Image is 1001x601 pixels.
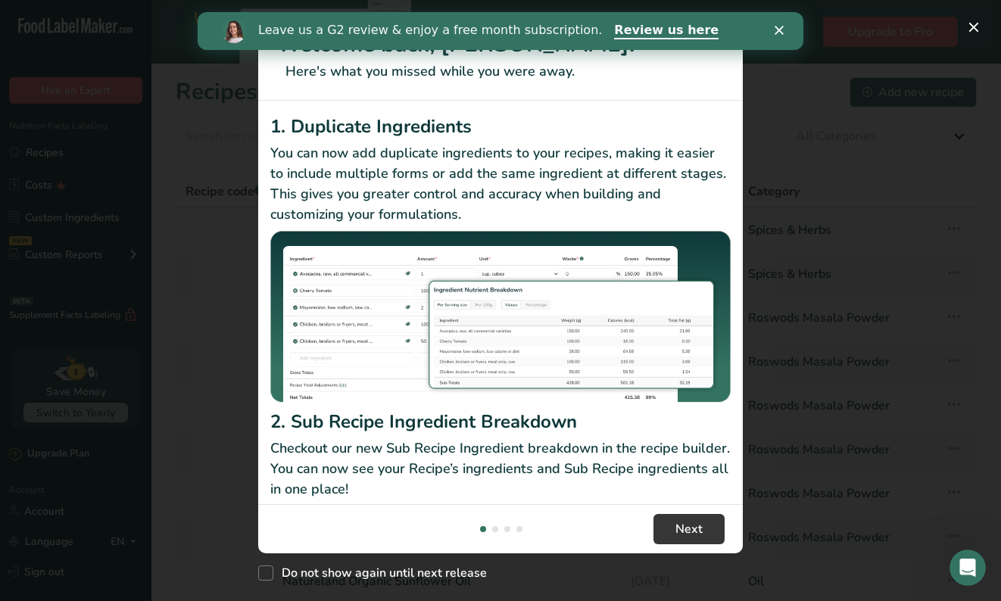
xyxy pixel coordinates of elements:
[270,113,731,140] h2: 1. Duplicate Ingredients
[675,520,703,538] span: Next
[270,231,731,403] img: Duplicate Ingredients
[270,438,731,500] p: Checkout our new Sub Recipe Ingredient breakdown in the recipe builder. You can now see your Reci...
[198,12,803,50] iframe: Intercom live chat banner
[270,143,731,225] p: You can now add duplicate ingredients to your recipes, making it easier to include multiple forms...
[273,565,487,581] span: Do not show again until next release
[270,408,731,435] h2: 2. Sub Recipe Ingredient Breakdown
[653,514,725,544] button: Next
[276,61,725,82] p: Here's what you missed while you were away.
[577,14,592,23] div: Close
[950,550,986,586] iframe: Intercom live chat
